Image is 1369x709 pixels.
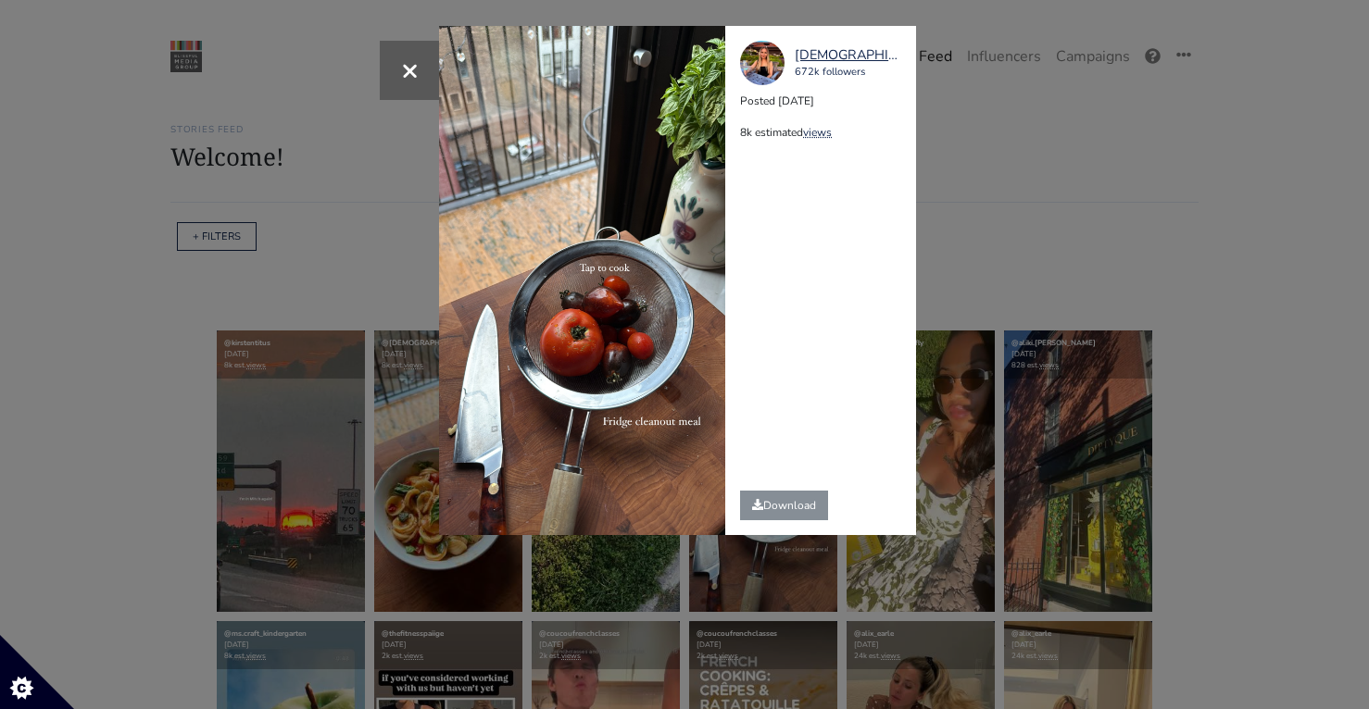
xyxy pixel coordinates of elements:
a: Download [740,491,828,520]
a: [DEMOGRAPHIC_DATA] [795,45,898,66]
p: 8k estimated [740,124,915,141]
span: × [401,50,419,90]
button: Close [380,41,439,100]
img: 57202260641.jpg [740,41,785,85]
p: Posted [DATE] [740,93,915,109]
div: 672k followers [795,65,898,81]
a: views [803,125,832,140]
